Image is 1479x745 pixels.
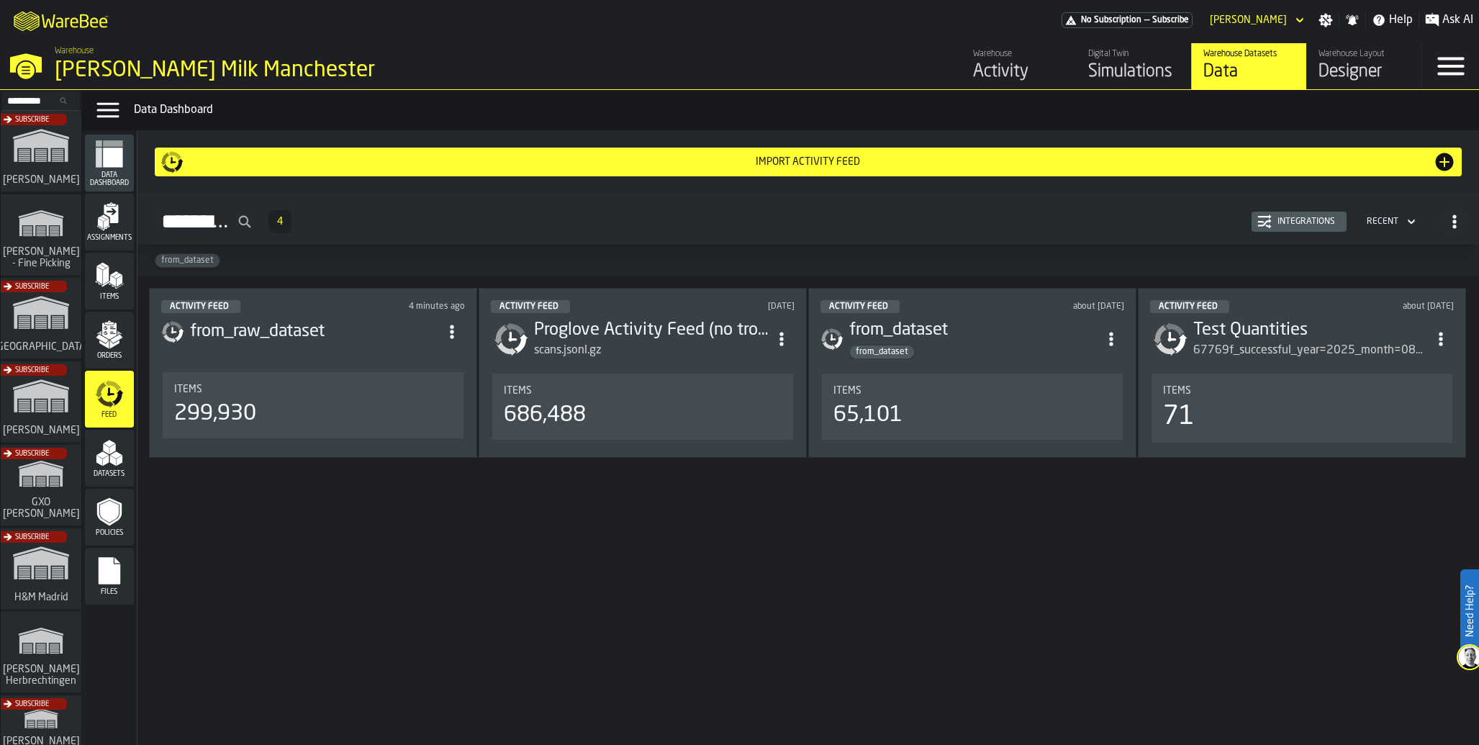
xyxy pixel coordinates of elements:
button: button-Import Activity Feed [155,148,1462,176]
button: button-Integrations [1252,212,1347,232]
span: 4 [277,217,283,227]
a: link-to-/wh/i/f0a6b354-7883-413a-84ff-a65eb9c31f03/simulations [1,612,81,695]
span: — [1144,15,1149,25]
div: Menu Subscription [1062,12,1193,28]
div: Data [1203,60,1295,83]
div: stat-Items [163,372,463,438]
a: link-to-/wh/i/baca6aa3-d1fc-43c0-a604-2a1c9d5db74d/simulations [1,445,81,528]
li: menu Policies [85,489,134,546]
a: link-to-/wh/i/b09612b5-e9f1-4a3a-b0a4-784729d61419/feed/ [961,43,1076,89]
h2: button-Activity Feed [137,194,1479,245]
a: link-to-/wh/i/b09612b5-e9f1-4a3a-b0a4-784729d61419/simulations [1076,43,1191,89]
label: button-toggle-Help [1366,12,1419,29]
span: Subscribe [15,450,49,458]
div: DropdownMenuValue-4 [1361,213,1419,230]
div: Proglove Activity Feed (no trolleys) [534,319,769,342]
span: Warehouse [55,46,94,56]
h3: Test Quantities [1193,319,1428,342]
span: Help [1389,12,1413,29]
div: Designer [1319,60,1410,83]
span: Items [174,384,202,395]
div: 71 [1163,402,1195,431]
div: Import Activity Feed [184,156,1433,168]
label: button-toggle-Menu [1422,43,1479,89]
div: Title [504,385,782,397]
label: button-toggle-Data Menu [88,96,128,125]
div: 686,488 [504,402,586,428]
li: menu Data Dashboard [85,135,134,192]
div: Integrations [1272,217,1341,227]
span: Orders [85,352,134,360]
h3: from_raw_dataset [190,320,439,343]
div: 67769f_successful_year=2025_month=08_day=04_cc-ioteventarchive-ingestion-4-2025-08-04-12-05-30-74... [1193,342,1428,359]
span: Datasets [85,470,134,478]
div: scans.jsonl.gz [534,342,769,359]
span: Ask AI [1442,12,1473,29]
section: card-DataDashboardCard [1150,371,1454,446]
span: Feed [85,411,134,419]
span: Files [85,588,134,596]
div: Warehouse [973,49,1064,59]
div: [PERSON_NAME] Milk Manchester [55,58,443,83]
div: ItemListCard-DashboardItemContainer [479,288,807,458]
div: Updated: 8/7/2025, 11:36:30 AM Created: 8/4/2025, 2:42:11 PM [1343,302,1454,312]
section: card-DataDashboardCard [820,371,1124,443]
li: menu Items [85,253,134,310]
div: status-5 2 [491,300,570,313]
a: link-to-/wh/i/48cbecf7-1ea2-4bc9-a439-03d5b66e1a58/simulations [1,194,81,278]
label: button-toggle-Notifications [1339,13,1365,27]
a: link-to-/wh/i/72fe6713-8242-4c3c-8adf-5d67388ea6d5/simulations [1,111,81,194]
div: ItemListCard-DashboardItemContainer [808,288,1136,458]
li: menu Datasets [85,430,134,487]
a: link-to-/wh/i/b09612b5-e9f1-4a3a-b0a4-784729d61419/data [1191,43,1306,89]
span: Data Dashboard [85,171,134,187]
span: Subscribe [15,700,49,708]
li: menu Files [85,548,134,605]
div: scans.jsonl.gz [534,342,602,359]
div: Warehouse Datasets [1203,49,1295,59]
div: DropdownMenuValue-Ana Milicic [1210,14,1287,26]
span: Activity Feed [1159,302,1218,311]
span: Items [504,385,532,397]
span: Activity Feed [170,302,229,311]
a: link-to-/wh/i/0438fb8c-4a97-4a5b-bcc6-2889b6922db0/simulations [1,528,81,612]
span: Subscribe [1152,15,1189,25]
div: stat-Items [1152,374,1452,443]
label: Need Help? [1462,571,1478,651]
span: Subscribe [15,366,49,374]
div: Digital Twin [1088,49,1180,59]
a: link-to-/wh/i/1653e8cc-126b-480f-9c47-e01e76aa4a88/simulations [1,361,81,445]
span: Activity Feed [499,302,558,311]
a: link-to-/wh/i/b09612b5-e9f1-4a3a-b0a4-784729d61419/pricing/ [1062,12,1193,28]
label: button-toggle-Settings [1313,13,1339,27]
span: Subscribe [15,533,49,541]
div: Updated: 8/26/2025, 11:54:53 AM Created: 6/6/2025, 11:56:44 AM [684,302,795,312]
div: Updated: 9/8/2025, 3:08:05 PM Created: 8/12/2025, 3:13:09 PM [354,302,465,312]
div: Title [833,385,1111,397]
li: menu Orders [85,312,134,369]
div: Title [174,384,452,395]
div: status-5 2 [820,300,900,313]
div: stat-Items [492,374,793,440]
div: Updated: 8/8/2025, 5:23:39 PM Created: 8/8/2025, 5:20:47 PM [1013,302,1124,312]
span: Items [833,385,861,397]
a: link-to-/wh/i/b5402f52-ce28-4f27-b3d4-5c6d76174849/simulations [1,278,81,361]
section: card-DataDashboardCard [161,369,465,441]
div: Activity [973,60,1064,83]
span: from_dataset [155,256,220,266]
span: Items [1163,385,1191,397]
span: Assignments [85,234,134,242]
div: 299,930 [174,401,256,427]
div: Title [1163,385,1441,397]
h3: from_dataset [849,319,1098,342]
span: Items [85,293,134,301]
a: link-to-/wh/i/b09612b5-e9f1-4a3a-b0a4-784729d61419/designer [1306,43,1421,89]
div: ItemListCard-DashboardItemContainer [1138,288,1466,458]
div: stat-Items [822,374,1123,440]
span: Subscribe [15,116,49,124]
span: No Subscription [1081,15,1141,25]
div: status-5 2 [161,300,240,313]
